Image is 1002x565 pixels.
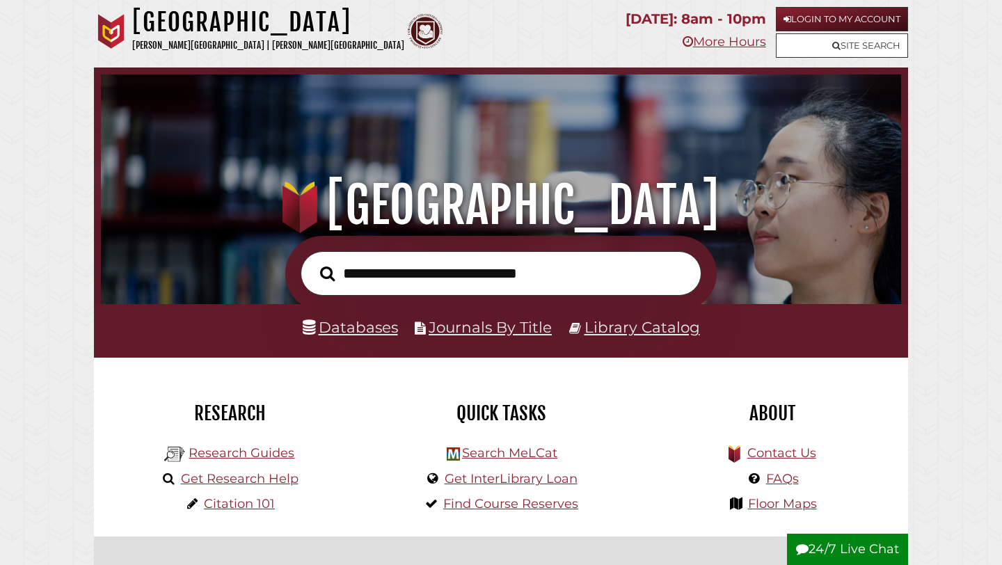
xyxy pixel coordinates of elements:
h1: [GEOGRAPHIC_DATA] [116,175,886,236]
a: Login to My Account [776,7,908,31]
p: [PERSON_NAME][GEOGRAPHIC_DATA] | [PERSON_NAME][GEOGRAPHIC_DATA] [132,38,404,54]
a: Site Search [776,33,908,58]
a: Library Catalog [584,318,700,336]
img: Calvin Theological Seminary [408,14,443,49]
h1: [GEOGRAPHIC_DATA] [132,7,404,38]
a: Journals By Title [429,318,552,336]
a: Floor Maps [748,496,817,511]
h2: About [647,401,898,425]
img: Calvin University [94,14,129,49]
i: Search [320,265,335,281]
a: More Hours [683,34,766,49]
a: Get Research Help [181,471,299,486]
img: Hekman Library Logo [447,447,460,461]
a: Citation 101 [204,496,275,511]
a: Search MeLCat [462,445,557,461]
img: Hekman Library Logo [164,444,185,465]
h2: Quick Tasks [376,401,626,425]
a: Find Course Reserves [443,496,578,511]
h2: Research [104,401,355,425]
a: Research Guides [189,445,294,461]
a: Contact Us [747,445,816,461]
button: Search [313,262,342,285]
p: [DATE]: 8am - 10pm [626,7,766,31]
a: Get InterLibrary Loan [445,471,578,486]
a: FAQs [766,471,799,486]
a: Databases [303,318,398,336]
